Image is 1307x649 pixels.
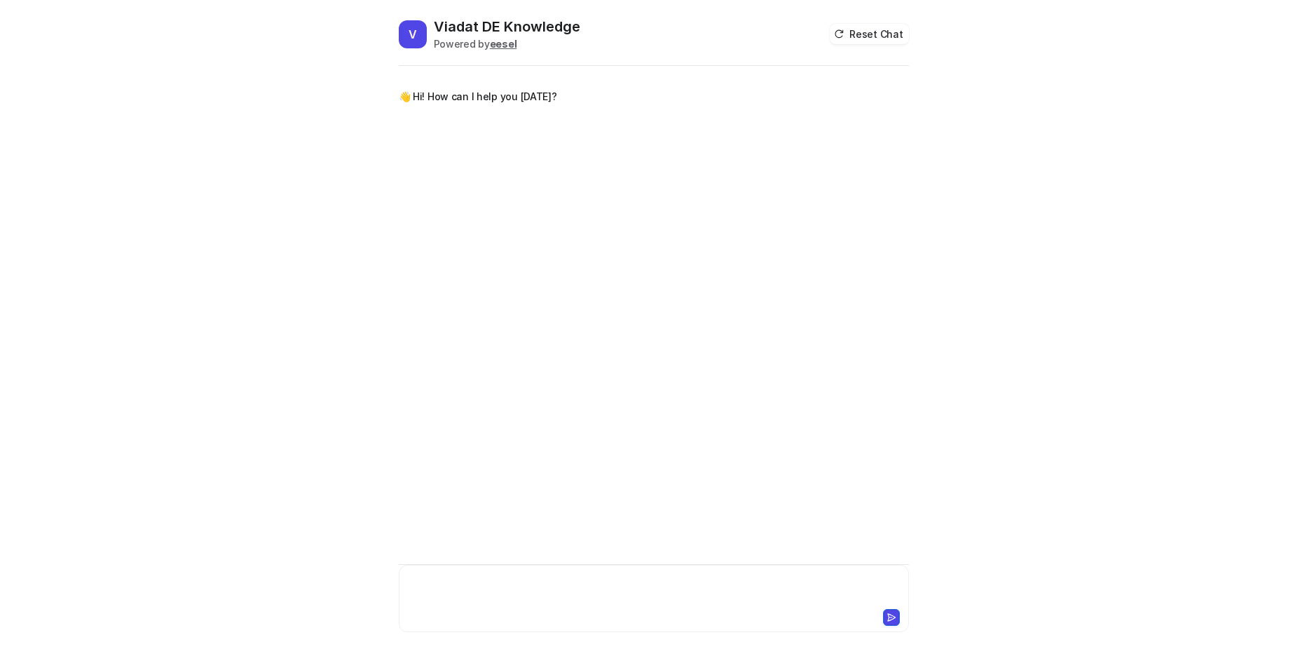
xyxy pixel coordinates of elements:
p: 👋 Hi! How can I help you [DATE]? [399,88,557,105]
span: V [399,20,427,48]
div: Powered by [434,36,580,51]
button: Reset Chat [830,24,908,44]
h2: Viadat DE Knowledge [434,17,580,36]
b: eesel [490,38,517,50]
